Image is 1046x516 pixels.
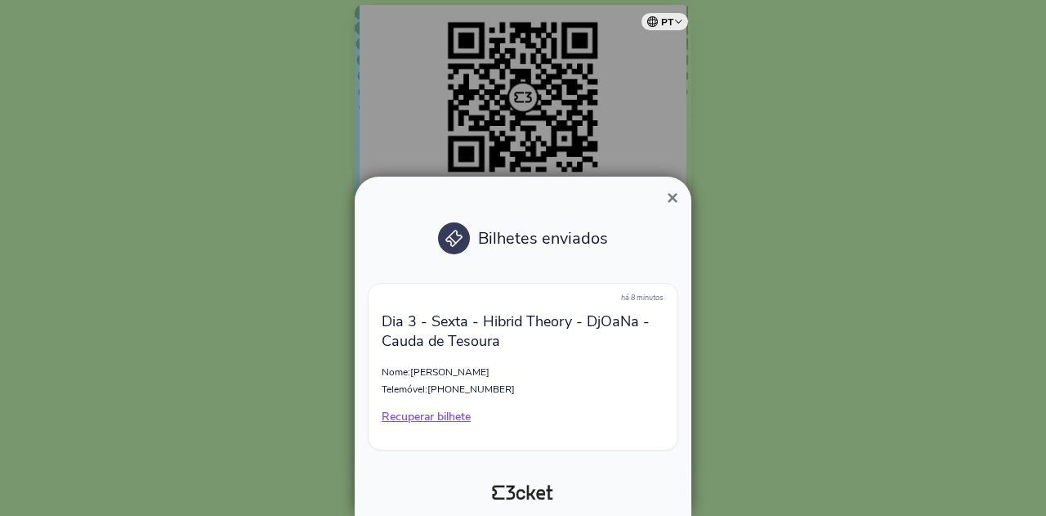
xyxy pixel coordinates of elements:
[427,383,515,396] span: [PHONE_NUMBER]
[382,409,664,425] p: Recuperar bilhete
[382,312,664,351] p: Dia 3 - Sexta - Hibrid Theory - DjOaNa - Cauda de Tesoura
[621,293,663,303] span: há 8 minutos
[667,186,678,209] span: ×
[382,383,664,396] p: Telemóvel:
[382,366,664,379] p: Nome:
[478,227,608,249] span: Bilhetes enviados
[410,366,489,379] span: [PERSON_NAME]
